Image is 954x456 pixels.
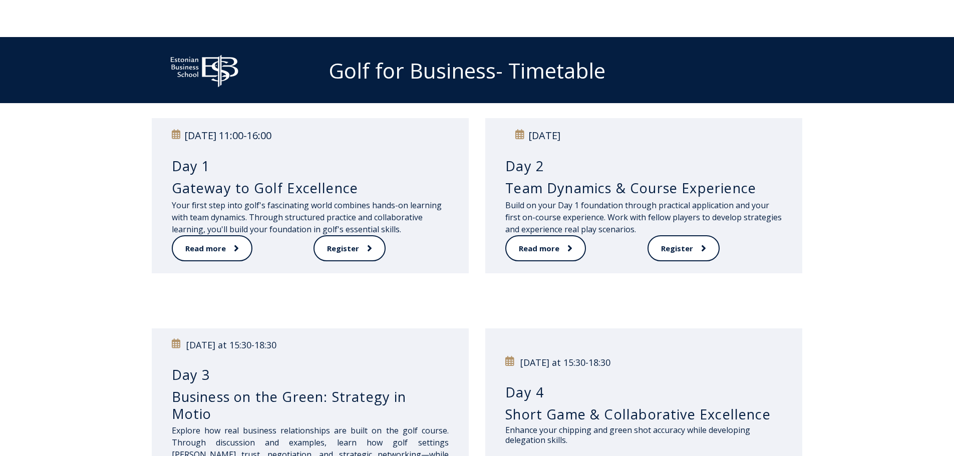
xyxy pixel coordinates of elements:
span: Your first step into golf's fascinating world combines hands-on learning with team dynamics. Thro... [172,200,442,235]
span: Golf for Business- Timetable [329,56,605,85]
span: [DATE] at 15:30-18:30 [186,339,276,351]
a: Read more [505,235,586,262]
h3: Gateway to Golf Excellence [172,180,449,197]
span: Enhance your chipping and green shot accuracy while developing delegation skills. [505,424,750,445]
span: [DATE] 11:00-16:00 [184,129,271,142]
h3: Day 3 [172,366,449,383]
a: Register [648,235,720,262]
a: Register [313,235,386,262]
span: [DATE] [528,129,560,142]
span: [DATE] at 15:30-18:30 [520,356,610,368]
img: ebs_logo2016_white [162,47,247,90]
h3: Team Dynamics & Course Experience [505,180,782,197]
span: Build on your Day 1 foundation through practical application and your first on-course experience.... [505,200,782,235]
h3: Day 4 [505,384,782,401]
h3: Business on the Green: Strategy in Motio [172,388,449,422]
a: Read more [172,235,252,262]
h3: Day 1 [172,158,449,175]
h3: Day 2 [505,158,782,175]
h3: Short Game & Collaborative Excellence [505,406,782,423]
